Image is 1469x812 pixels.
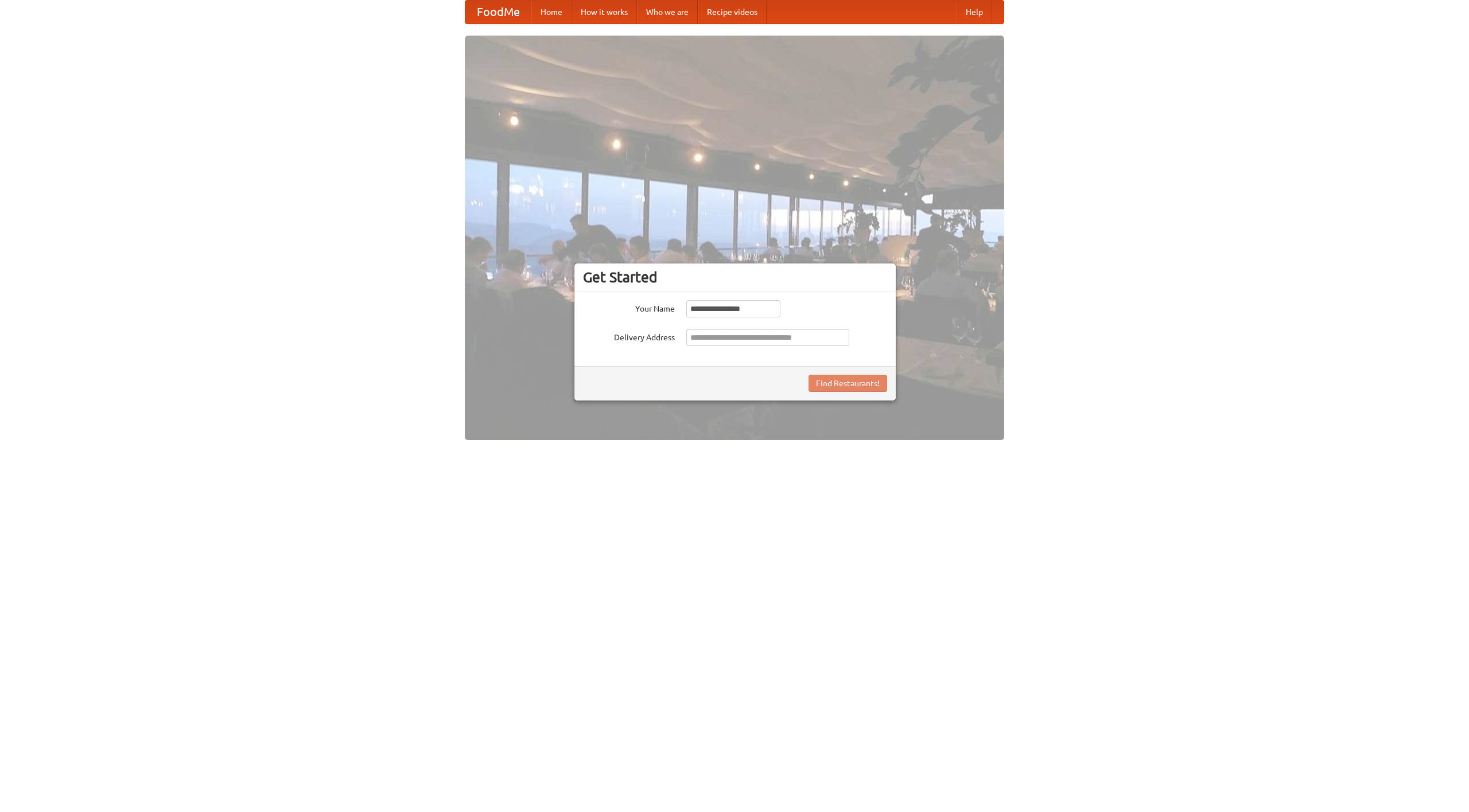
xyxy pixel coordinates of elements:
a: Who we are [637,1,698,24]
a: Home [531,1,572,24]
a: FoodMe [465,1,531,24]
label: Your Name [583,300,675,314]
a: Help [957,1,992,24]
button: Find Restaurants! [809,375,887,392]
a: Recipe videos [698,1,767,24]
h3: Get Started [583,269,887,286]
label: Delivery Address [583,329,675,343]
a: How it works [572,1,637,24]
